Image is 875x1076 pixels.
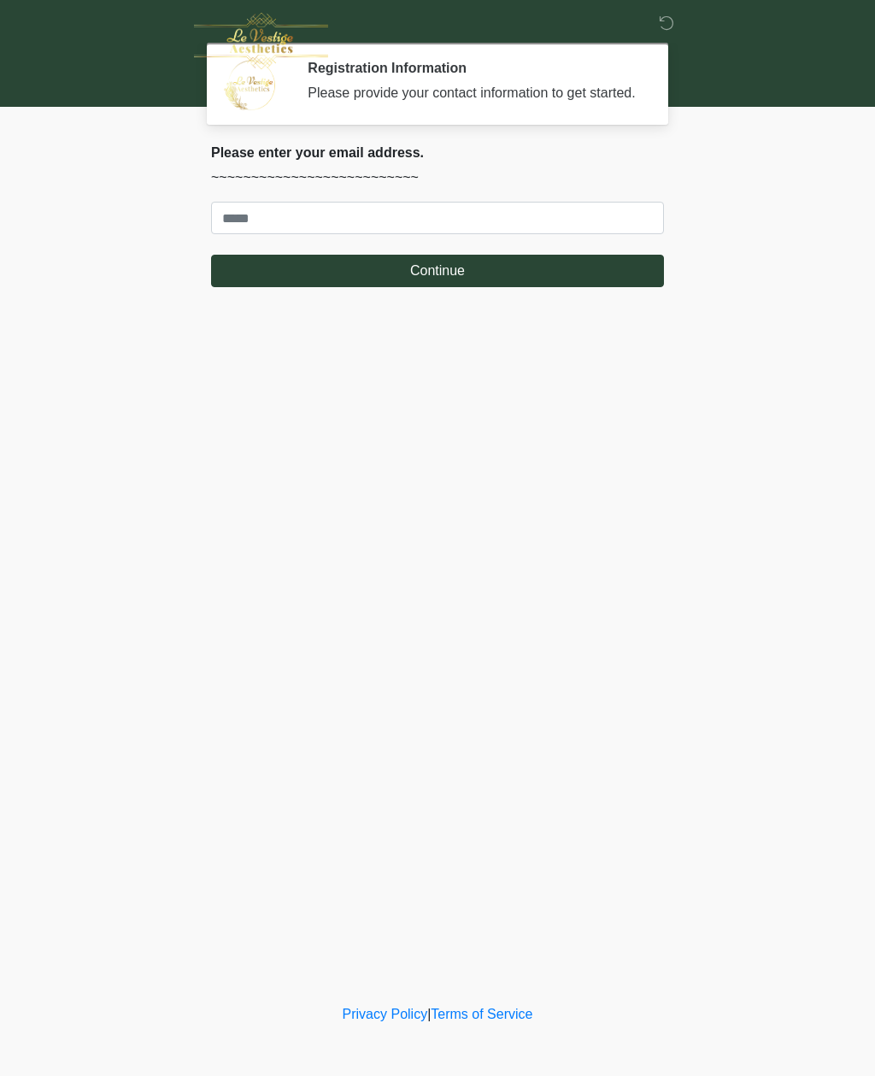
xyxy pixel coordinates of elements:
img: Agent Avatar [224,60,275,111]
h2: Please enter your email address. [211,144,664,161]
img: Le Vestige Aesthetics Logo [194,13,328,69]
button: Continue [211,255,664,287]
div: Please provide your contact information to get started. [308,83,638,103]
a: Terms of Service [431,1007,532,1021]
a: Privacy Policy [343,1007,428,1021]
a: | [427,1007,431,1021]
p: ~~~~~~~~~~~~~~~~~~~~~~~~~~ [211,168,664,188]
